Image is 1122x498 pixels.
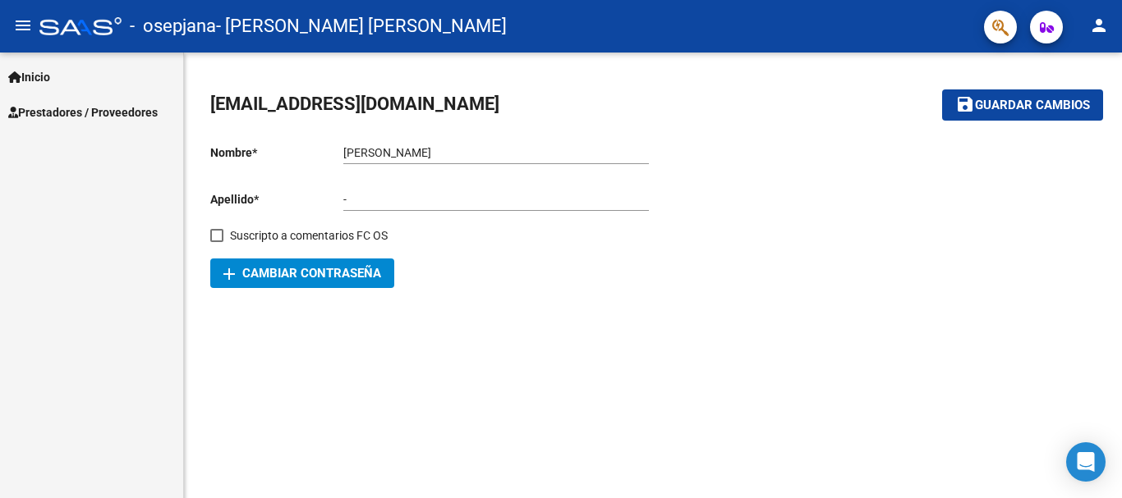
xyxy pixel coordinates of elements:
span: Inicio [8,68,50,86]
p: Nombre [210,144,343,162]
mat-icon: person [1089,16,1109,35]
span: Guardar cambios [975,98,1090,113]
mat-icon: save [955,94,975,114]
button: Guardar cambios [942,89,1103,120]
span: - [PERSON_NAME] [PERSON_NAME] [216,8,507,44]
span: Cambiar Contraseña [223,266,381,281]
button: Cambiar Contraseña [210,258,394,288]
div: Open Intercom Messenger [1066,442,1106,482]
span: - osepjana [130,8,216,44]
span: Suscripto a comentarios FC OS [230,226,388,245]
mat-icon: menu [13,16,33,35]
span: Prestadores / Proveedores [8,103,158,121]
mat-icon: add [219,264,239,284]
span: [EMAIL_ADDRESS][DOMAIN_NAME] [210,94,499,114]
p: Apellido [210,190,343,208]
